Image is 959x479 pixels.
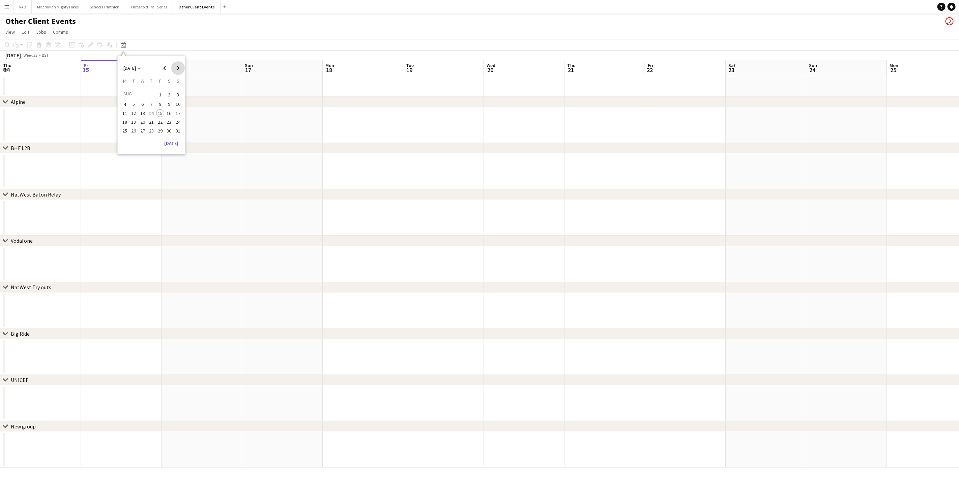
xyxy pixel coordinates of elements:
button: 12-08-2025 [129,109,138,118]
a: View [3,28,18,36]
span: 3 [174,90,182,99]
button: 31-08-2025 [174,126,182,135]
button: Previous month [158,61,171,75]
span: 26 [130,127,138,135]
span: 25 [889,66,898,74]
button: 30-08-2025 [165,126,173,135]
span: W [141,78,144,84]
div: Alpine [11,98,26,105]
span: 1 [156,90,164,99]
h1: Other Client Events [5,16,76,26]
span: 9 [165,100,173,109]
a: Edit [19,28,32,36]
span: Thu [3,62,11,68]
span: 24 [808,66,817,74]
button: 26-08-2025 [129,126,138,135]
span: 22 [156,118,164,126]
span: 2 [165,90,173,99]
span: Week 33 [22,53,39,58]
span: 19 [130,118,138,126]
span: 17 [244,66,253,74]
div: NatWest Baton Relay [11,191,61,198]
button: 20-08-2025 [138,118,147,126]
button: 24-08-2025 [174,118,182,126]
button: 19-08-2025 [129,118,138,126]
button: 07-08-2025 [147,100,156,109]
span: 6 [139,100,147,109]
span: Fri [84,62,90,68]
span: M [123,78,126,84]
span: 14 [2,66,11,74]
span: 23 [165,118,173,126]
span: 16 [165,109,173,117]
span: [DATE] [123,65,136,71]
span: 13 [139,109,147,117]
div: New group [11,423,36,430]
span: Thu [567,62,576,68]
div: BST [42,53,49,58]
a: Comms [50,28,71,36]
span: Mon [890,62,898,68]
button: Macmillan Mighty Hikes [32,0,84,13]
span: S [168,78,171,84]
span: Edit [22,29,29,35]
div: UNICEF [11,377,28,383]
div: [DATE] [5,52,21,59]
button: 27-08-2025 [138,126,147,135]
button: 21-08-2025 [147,118,156,126]
app-user-avatar: Liz Sutton [946,17,954,25]
span: 12 [130,109,138,117]
button: 28-08-2025 [147,126,156,135]
span: 20 [139,118,147,126]
span: 25 [121,127,129,135]
div: Vodafone [11,238,33,244]
span: 23 [727,66,736,74]
button: 23-08-2025 [165,118,173,126]
span: F [159,78,162,84]
button: Threshold Trail Series [125,0,173,13]
button: 18-08-2025 [120,118,129,126]
button: Next month [171,61,185,75]
span: T [150,78,153,84]
button: 05-08-2025 [129,100,138,109]
button: 08-08-2025 [156,100,165,109]
span: 21 [566,66,576,74]
button: 01-08-2025 [156,89,165,100]
button: 10-08-2025 [174,100,182,109]
span: 24 [174,118,182,126]
button: 15-08-2025 [156,109,165,118]
div: Big Ride [11,330,30,337]
span: 27 [139,127,147,135]
button: 16-08-2025 [165,109,173,118]
span: Comms [53,29,68,35]
span: 21 [147,118,155,126]
button: 09-08-2025 [165,100,173,109]
span: 22 [647,66,653,74]
button: 13-08-2025 [138,109,147,118]
span: S [177,78,179,84]
button: 02-08-2025 [165,89,173,100]
span: Sat [728,62,736,68]
span: T [133,78,135,84]
button: 06-08-2025 [138,100,147,109]
span: 15 [83,66,90,74]
span: 29 [156,127,164,135]
span: Mon [325,62,334,68]
button: 14-08-2025 [147,109,156,118]
span: 10 [174,100,182,109]
button: 25-08-2025 [120,126,129,135]
span: Wed [487,62,495,68]
span: View [5,29,15,35]
span: 17 [174,109,182,117]
span: 31 [174,127,182,135]
span: Sun [809,62,817,68]
span: 5 [130,100,138,109]
span: 15 [156,109,164,117]
span: 20 [486,66,495,74]
span: 18 [121,118,129,126]
span: 8 [156,100,164,109]
button: 29-08-2025 [156,126,165,135]
span: 14 [147,109,155,117]
span: 7 [147,100,155,109]
span: 28 [147,127,155,135]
